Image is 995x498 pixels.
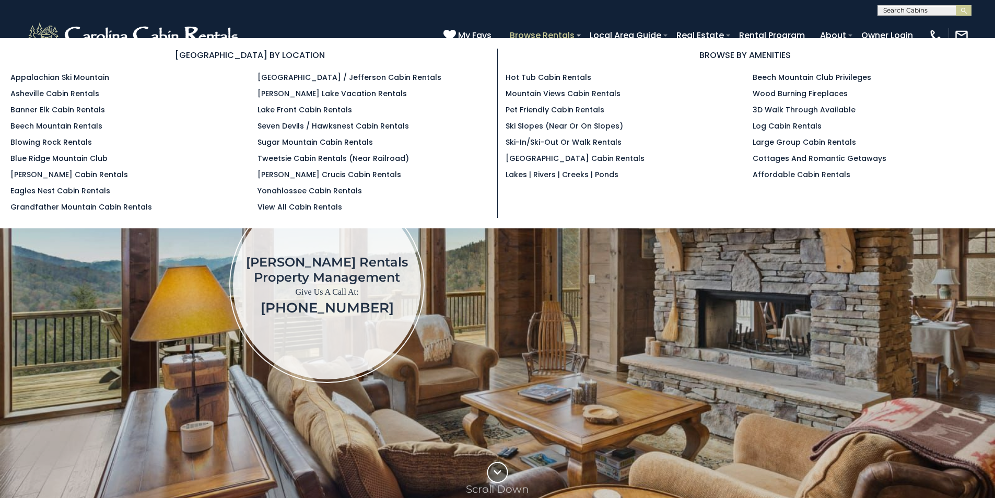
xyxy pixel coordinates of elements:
iframe: New Contact Form [593,86,934,485]
a: Sugar Mountain Cabin Rentals [257,137,373,147]
a: Large Group Cabin Rentals [753,137,856,147]
a: About [815,26,851,44]
img: phone-regular-white.png [929,28,943,43]
h3: [GEOGRAPHIC_DATA] BY LOCATION [10,49,489,62]
a: Lake Front Cabin Rentals [257,105,352,115]
a: View All Cabin Rentals [257,202,342,212]
a: [GEOGRAPHIC_DATA] Cabin Rentals [506,153,645,164]
a: Grandfather Mountain Cabin Rentals [10,202,152,212]
a: Local Area Guide [584,26,666,44]
a: Rental Program [734,26,810,44]
a: [PERSON_NAME] Lake Vacation Rentals [257,88,407,99]
h1: [PERSON_NAME] Rentals Property Management [246,254,408,285]
a: [PERSON_NAME] Crucis Cabin Rentals [257,169,401,180]
a: Blue Ridge Mountain Club [10,153,108,164]
a: Hot Tub Cabin Rentals [506,72,591,83]
a: [PHONE_NUMBER] [261,299,394,316]
a: 3D Walk Through Available [753,105,856,115]
a: Real Estate [671,26,729,44]
a: Tweetsie Cabin Rentals (Near Railroad) [257,153,409,164]
p: Give Us A Call At: [246,285,408,299]
img: mail-regular-white.png [954,28,969,43]
a: Banner Elk Cabin Rentals [10,105,105,115]
a: Seven Devils / Hawksnest Cabin Rentals [257,121,409,131]
a: Browse Rentals [505,26,580,44]
a: Owner Login [856,26,918,44]
a: Beech Mountain Rentals [10,121,102,131]
a: Lakes | Rivers | Creeks | Ponds [506,169,618,180]
a: My Favs [443,29,494,42]
a: Eagles Nest Cabin Rentals [10,186,110,196]
a: Affordable Cabin Rentals [753,169,850,180]
a: Ski-in/Ski-Out or Walk Rentals [506,137,622,147]
p: Scroll Down [466,483,529,495]
a: [GEOGRAPHIC_DATA] / Jefferson Cabin Rentals [257,72,441,83]
a: Mountain Views Cabin Rentals [506,88,621,99]
a: Cottages and Romantic Getaways [753,153,886,164]
a: Wood Burning Fireplaces [753,88,848,99]
a: Pet Friendly Cabin Rentals [506,105,604,115]
a: Log Cabin Rentals [753,121,822,131]
a: Beech Mountain Club Privileges [753,72,871,83]
span: My Favs [458,29,491,42]
a: Ski Slopes (Near or On Slopes) [506,121,623,131]
img: White-1-2.png [26,20,243,51]
a: [PERSON_NAME] Cabin Rentals [10,169,128,180]
a: Asheville Cabin Rentals [10,88,99,99]
a: Appalachian Ski Mountain [10,72,109,83]
h3: BROWSE BY AMENITIES [506,49,985,62]
a: Yonahlossee Cabin Rentals [257,186,362,196]
a: Blowing Rock Rentals [10,137,92,147]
